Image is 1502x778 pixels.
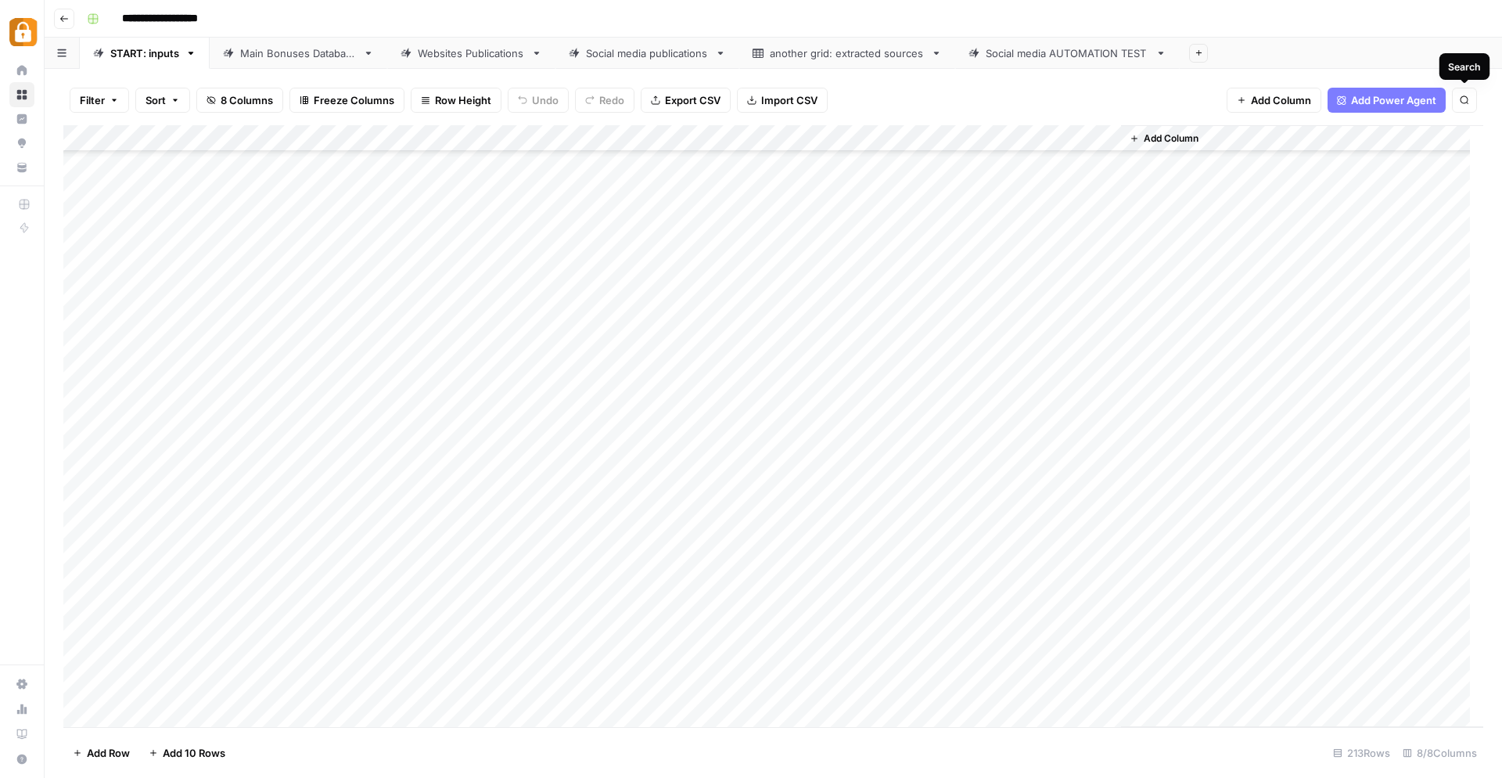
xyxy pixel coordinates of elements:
button: Add Column [1227,88,1321,113]
a: Social media AUTOMATION TEST [955,38,1180,69]
button: Add Power Agent [1328,88,1446,113]
div: Main Bonuses Database [240,45,357,61]
button: Row Height [411,88,501,113]
button: Add Column [1123,128,1205,149]
div: 8/8 Columns [1396,740,1483,765]
div: Social media publications [586,45,709,61]
span: Add Column [1251,92,1311,108]
a: Your Data [9,155,34,180]
button: Export CSV [641,88,731,113]
div: Search [1449,59,1482,74]
span: Export CSV [665,92,720,108]
a: Insights [9,106,34,131]
div: Websites Publications [418,45,525,61]
a: Learning Hub [9,722,34,747]
div: START: inputs [110,45,179,61]
span: Undo [532,92,559,108]
a: Usage [9,697,34,722]
div: 213 Rows [1327,740,1396,765]
span: Add Column [1144,131,1198,146]
a: another grid: extracted sources [739,38,955,69]
a: Browse [9,82,34,107]
img: Adzz Logo [9,18,38,46]
button: Help + Support [9,747,34,772]
span: Add Row [87,745,130,761]
a: Social media publications [555,38,739,69]
span: 8 Columns [221,92,273,108]
span: Sort [146,92,166,108]
span: Freeze Columns [314,92,394,108]
a: Home [9,58,34,83]
a: Main Bonuses Database [210,38,387,69]
button: Undo [508,88,569,113]
span: Add 10 Rows [163,745,225,761]
a: Websites Publications [387,38,555,69]
button: Add Row [63,740,139,765]
button: Freeze Columns [289,88,404,113]
a: Opportunities [9,131,34,156]
button: Redo [575,88,634,113]
button: Workspace: Adzz [9,13,34,52]
span: Add Power Agent [1351,92,1436,108]
span: Row Height [435,92,491,108]
a: Settings [9,672,34,697]
span: Redo [599,92,624,108]
div: Social media AUTOMATION TEST [986,45,1149,61]
div: another grid: extracted sources [770,45,925,61]
button: Filter [70,88,129,113]
span: Filter [80,92,105,108]
button: Import CSV [737,88,828,113]
button: 8 Columns [196,88,283,113]
button: Sort [135,88,190,113]
span: Import CSV [761,92,817,108]
a: START: inputs [80,38,210,69]
button: Add 10 Rows [139,740,235,765]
